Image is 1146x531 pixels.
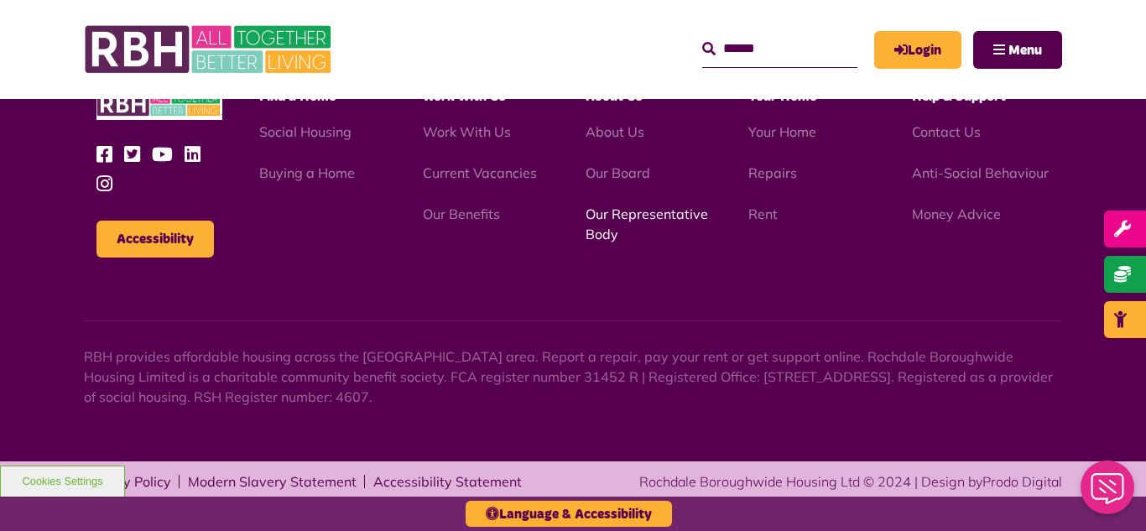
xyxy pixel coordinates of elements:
a: Our Board [586,164,650,181]
input: Search [702,31,857,67]
button: Navigation [973,31,1062,69]
span: Menu [1008,44,1042,57]
img: RBH [84,17,336,82]
a: Anti-Social Behaviour [912,164,1049,181]
iframe: Netcall Web Assistant for live chat [1070,456,1146,531]
a: Current Vacancies [423,164,537,181]
a: Prodo Digital - open in a new tab [982,473,1062,490]
a: Contact Us [912,123,981,140]
span: Help & Support [912,90,1006,103]
a: Buying a Home [259,164,355,181]
a: Rent [748,206,778,222]
a: Privacy Policy [84,475,171,488]
a: Social Housing - open in a new tab [259,123,352,140]
span: Work With Us [423,90,506,103]
a: Money Advice [912,206,1001,222]
img: RBH [96,88,222,121]
a: Our Benefits [423,206,500,222]
a: Our Representative Body [586,206,708,242]
button: Accessibility [96,221,214,258]
a: Work With Us [423,123,511,140]
button: Language & Accessibility [466,501,672,527]
span: Your Home [748,90,816,103]
a: About Us [586,123,644,140]
a: Modern Slavery Statement - open in a new tab [188,475,357,488]
span: Find a Home [259,90,336,103]
a: Repairs [748,164,797,181]
a: Accessibility Statement [373,475,522,488]
span: About Us [586,90,643,103]
div: Rochdale Boroughwide Housing Ltd © 2024 | Design by [639,471,1062,492]
a: Your Home [748,123,816,140]
a: MyRBH [874,31,961,69]
p: RBH provides affordable housing across the [GEOGRAPHIC_DATA] area. Report a repair, pay your rent... [84,346,1062,407]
